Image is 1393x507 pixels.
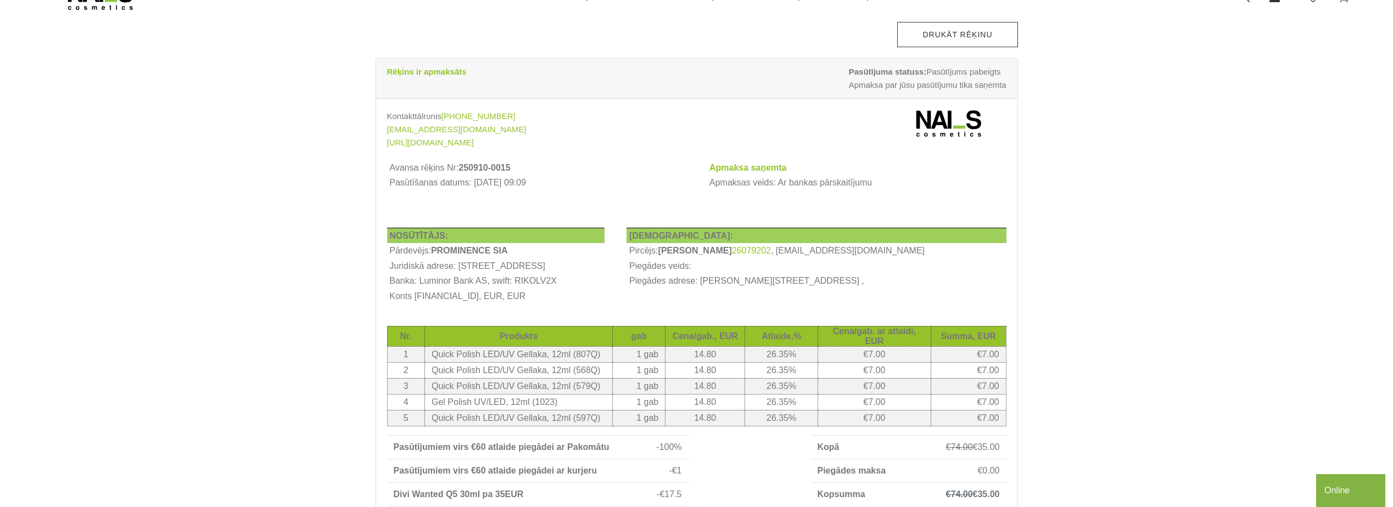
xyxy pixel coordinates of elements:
th: gab [613,326,665,346]
td: €7.00 [931,410,1006,426]
s: 74.00 [951,442,973,452]
td: 26.35% [745,362,818,378]
td: €7.00 [931,378,1006,394]
td: €7.00 [818,394,931,410]
td: 1 gab [613,346,665,362]
td: €7.00 [931,346,1006,362]
td: 14.80 [665,394,745,410]
th: Produkts [424,326,612,346]
strong: Pasūtījumiem virs €60 atlaide piegādei ar kurjeru [394,466,597,475]
td: 1 gab [613,394,665,410]
td: 14.80 [665,378,745,394]
td: 1 gab [613,362,665,378]
td: 26.35% [745,410,818,426]
td: 1 [387,346,424,362]
span: -€17.5 [657,489,681,499]
td: €7.00 [931,362,1006,378]
span: 35.00 [977,489,999,499]
th: Atlaide,% [745,326,818,346]
strong: Pasūtījuma statuss: [849,67,927,76]
th: Juridiskā adrese: [STREET_ADDRESS] [387,258,605,274]
s: € [946,489,951,499]
th: [DEMOGRAPHIC_DATA]: [626,228,1006,243]
strong: Piegādes maksa [818,466,886,475]
a: 26079202 [732,246,771,256]
td: Pircējs: , [EMAIL_ADDRESS][DOMAIN_NAME] [626,243,1006,258]
td: 14.80 [665,410,745,426]
th: Banka: Luminor Bank AS, swift: RIKOLV2X [387,274,605,289]
td: 5 [387,410,424,426]
td: Piegādes veids: [626,258,1006,274]
td: Pārdevējs: [387,243,605,258]
span: 35.00 [977,442,999,452]
strong: Apmaksa saņemta [709,163,787,172]
span: -€1 [669,466,681,475]
th: Konts [FINANCIAL_ID], EUR, EUR [387,289,605,304]
a: [URL][DOMAIN_NAME] [387,136,474,149]
td: Quick Polish LED/UV Gellaka, 12ml (579Q) [424,378,612,394]
td: Pasūtīšanas datums: [DATE] 09:09 [387,176,685,191]
td: 26.35% [745,346,818,362]
span: € [973,489,978,499]
td: 1 gab [613,410,665,426]
td: Piegādes adrese: [PERSON_NAME][STREET_ADDRESS] , [626,274,1006,289]
strong: Kopā [818,442,840,452]
td: 14.80 [665,346,745,362]
th: NOSŪTĪTĀJS: [387,228,605,243]
span: -100% [656,442,681,452]
span: Pasūtījums pabeigts Apmaksa par jūsu pasūtījumu tika saņemta [849,65,1006,92]
strong: Pasūtījumiem virs €60 atlaide piegādei ar Pakomātu [394,442,609,452]
th: Nr. [387,326,424,346]
b: 250910-0015 [458,163,510,172]
strong: Kopsumma [818,489,865,499]
td: 26.35% [745,394,818,410]
a: Drukāt rēķinu [897,22,1017,47]
td: 1 gab [613,378,665,394]
th: Summa, EUR [931,326,1006,346]
span: € [977,466,982,475]
td: 26.35% [745,378,818,394]
td: €7.00 [818,410,931,426]
strong: Divi Wanted Q5 30ml pa 35EUR [394,489,524,499]
a: [PHONE_NUMBER] [441,110,516,123]
b: PROMINENCE SIA [431,246,508,255]
span: € [973,442,978,452]
td: Apmaksas veids: Ar bankas pārskaitījumu [707,176,1006,191]
td: Avansa rēķins izdrukāts: [DATE] 08:09:31 [387,190,685,206]
td: 2 [387,362,424,378]
td: 3 [387,378,424,394]
th: Avansa rēķins Nr: [387,160,685,176]
td: Quick Polish LED/UV Gellaka, 12ml (568Q) [424,362,612,378]
td: 4 [387,394,424,410]
span: 0.00 [982,466,999,475]
div: Kontakttālrunis [387,110,689,123]
s: € [946,442,951,452]
td: €7.00 [931,394,1006,410]
td: €7.00 [818,378,931,394]
td: Gel Polish UV/LED, 12ml (1023) [424,394,612,410]
td: 14.80 [665,362,745,378]
s: 74.00 [951,489,973,499]
b: [PERSON_NAME] [658,246,732,255]
td: Quick Polish LED/UV Gellaka, 12ml (597Q) [424,410,612,426]
th: Cena/gab. ar atlaidi, EUR [818,326,931,346]
th: Cena/gab., EUR [665,326,745,346]
strong: Rēķins ir apmaksāts [387,67,467,76]
td: €7.00 [818,362,931,378]
td: Quick Polish LED/UV Gellaka, 12ml (807Q) [424,346,612,362]
a: [EMAIL_ADDRESS][DOMAIN_NAME] [387,123,527,136]
td: €7.00 [818,346,931,362]
iframe: chat widget [1316,472,1388,507]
